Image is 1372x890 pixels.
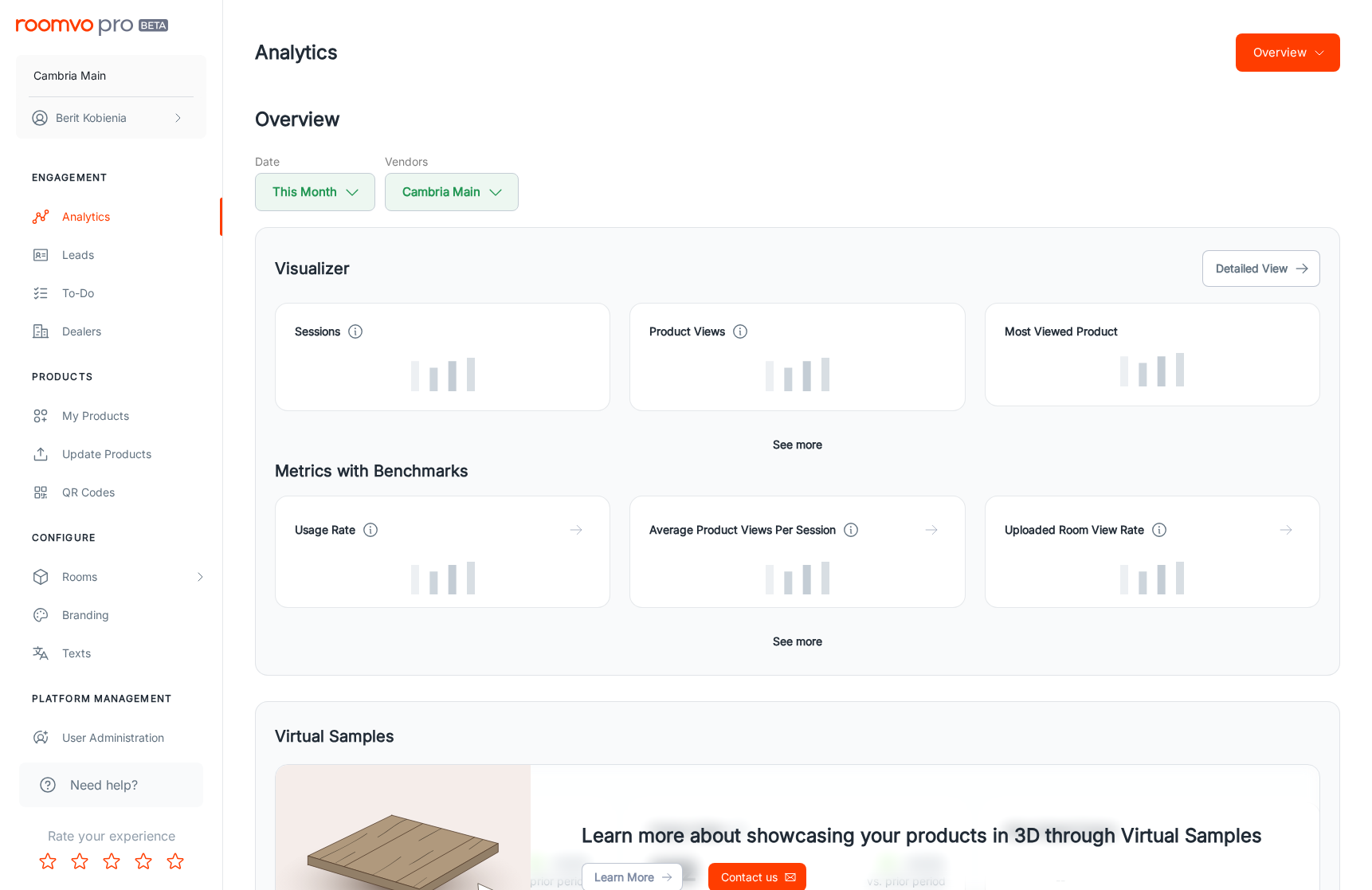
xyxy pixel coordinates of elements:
[411,562,475,595] img: Loading
[16,55,206,96] button: Cambria Main
[385,173,519,211] button: Cambria Main
[62,484,206,501] div: QR Codes
[255,153,375,170] h5: Date
[766,358,829,391] img: Loading
[62,645,206,662] div: Texts
[1236,33,1340,72] button: Overview
[62,729,206,747] div: User Administration
[275,257,350,280] h5: Visualizer
[127,845,159,877] button: Rate 4 star
[649,323,725,340] h4: Product Views
[766,627,829,656] button: See more
[159,845,191,877] button: Rate 5 star
[56,109,127,127] p: Berit Kobienia
[385,153,519,170] h5: Vendors
[275,724,394,748] h5: Virtual Samples
[649,521,836,539] h4: Average Product Views Per Session
[255,105,1340,134] h2: Overview
[1120,353,1184,386] img: Loading
[62,208,206,225] div: Analytics
[62,323,206,340] div: Dealers
[62,246,206,264] div: Leads
[766,562,829,595] img: Loading
[33,67,106,84] p: Cambria Main
[96,845,127,877] button: Rate 3 star
[766,430,829,459] button: See more
[70,775,138,794] span: Need help?
[1005,521,1144,539] h4: Uploaded Room View Rate
[16,97,206,139] button: Berit Kobienia
[275,459,1320,483] h5: Metrics with Benchmarks
[255,173,375,211] button: This Month
[16,19,168,36] img: Roomvo PRO Beta
[411,358,475,391] img: Loading
[62,284,206,302] div: To-do
[582,821,1262,850] h4: Learn more about showcasing your products in 3D through Virtual Samples
[1120,562,1184,595] img: Loading
[1005,323,1300,340] h4: Most Viewed Product
[13,826,210,845] p: Rate your experience
[255,38,338,67] h1: Analytics
[62,568,194,586] div: Rooms
[62,407,206,425] div: My Products
[62,445,206,463] div: Update Products
[295,323,340,340] h4: Sessions
[62,606,206,624] div: Branding
[295,521,355,539] h4: Usage Rate
[64,845,96,877] button: Rate 2 star
[1202,250,1320,287] button: Detailed View
[32,845,64,877] button: Rate 1 star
